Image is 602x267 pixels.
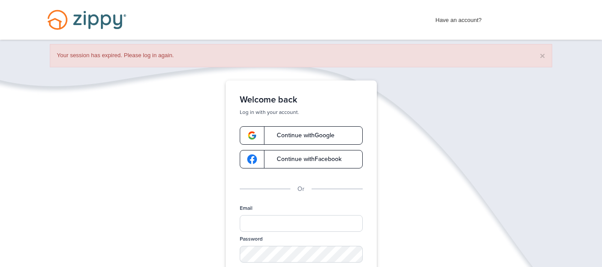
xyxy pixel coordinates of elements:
[268,156,342,162] span: Continue with Facebook
[240,150,363,168] a: google-logoContinue withFacebook
[50,44,552,67] div: Your session has expired. Please log in again.
[240,126,363,145] a: google-logoContinue withGoogle
[240,95,363,105] h1: Welcome back
[297,184,305,194] p: Or
[240,235,263,243] label: Password
[240,215,363,232] input: Email
[268,132,334,139] span: Continue with Google
[240,246,363,263] input: Password
[247,131,257,140] img: google-logo
[435,11,482,25] span: Have an account?
[247,154,257,164] img: google-logo
[240,205,253,212] label: Email
[240,109,363,116] p: Log in with your account.
[540,51,545,60] button: ×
